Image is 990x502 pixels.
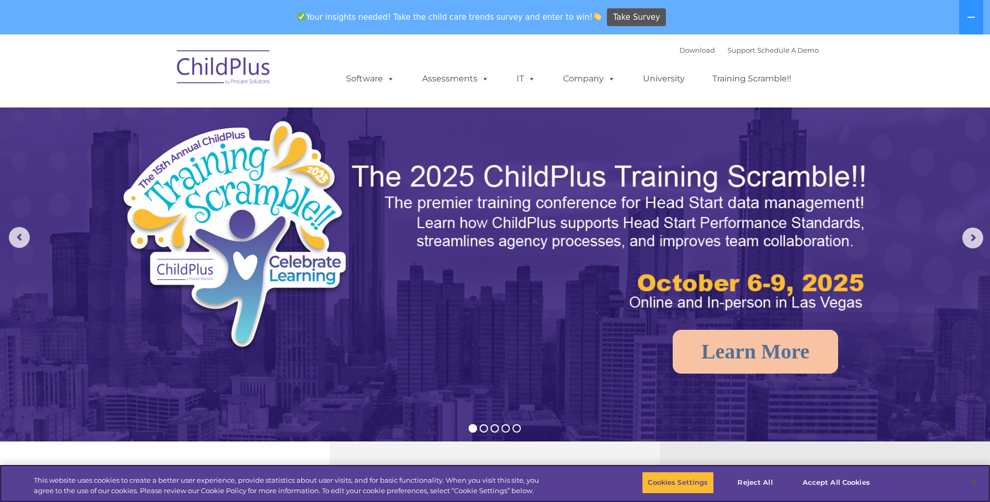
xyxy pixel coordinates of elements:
[553,68,626,89] a: Company
[702,68,802,89] a: Training Scramble!!
[797,472,876,494] button: Accept All Cookies
[145,69,177,77] span: Last name
[172,43,276,95] img: ChildPlus by Procare Solutions
[506,68,546,89] a: IT
[679,46,715,54] a: Download
[679,46,819,54] font: |
[757,46,819,54] a: Schedule A Demo
[34,475,544,496] div: This website uses cookies to create a better user experience, provide statistics about user visit...
[633,68,695,89] a: University
[613,8,660,27] span: Take Survey
[642,472,713,494] button: Cookies Settings
[145,112,189,119] span: Phone number
[297,13,305,20] img: ✅
[723,472,788,494] button: Reject All
[293,7,606,27] span: Your insights needed! Take the child care trends survey and enter to win!
[336,68,405,89] a: Software
[607,8,666,27] a: Take Survey
[593,13,601,20] img: 👏
[673,330,838,374] a: Learn More
[727,46,755,54] a: Support
[962,471,985,494] button: Close
[412,68,499,89] a: Assessments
